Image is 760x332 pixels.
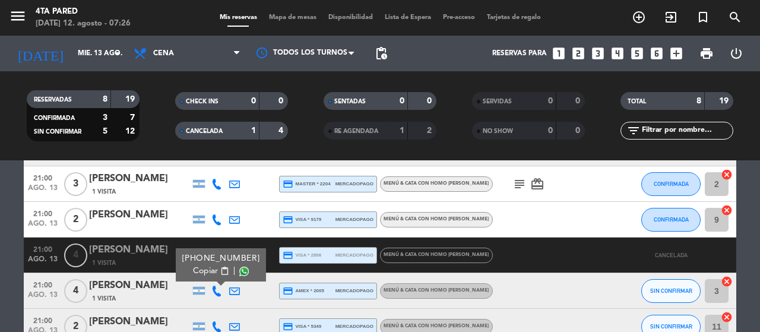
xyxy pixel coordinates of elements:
i: cancel [721,204,733,216]
div: [PERSON_NAME] [89,171,190,186]
button: Copiarcontent_paste [193,265,229,277]
button: CONFIRMADA [641,208,701,232]
i: looks_4 [610,46,625,61]
i: cancel [721,311,733,323]
span: pending_actions [374,46,388,61]
i: credit_card [283,286,293,296]
strong: 0 [548,97,553,105]
div: [PERSON_NAME] [89,314,190,330]
strong: 4 [278,127,286,135]
span: CANCELADA [655,252,688,258]
span: CONFIRMADA [654,181,689,187]
i: credit_card [283,179,293,189]
i: looks_two [571,46,586,61]
span: 21:00 [28,313,58,327]
i: credit_card [283,214,293,225]
strong: 5 [103,127,107,135]
i: cancel [721,169,733,181]
i: credit_card [283,321,293,332]
span: Menú & Cata con Homo [PERSON_NAME] [384,252,489,257]
span: print [699,46,714,61]
strong: 0 [251,97,256,105]
span: Cena [153,49,174,58]
i: exit_to_app [664,10,678,24]
span: SENTADAS [334,99,366,105]
strong: 12 [125,127,137,135]
i: filter_list [626,124,641,138]
span: ago. 13 [28,184,58,198]
span: | [233,265,236,277]
span: NO SHOW [483,128,513,134]
span: Menú & Cata con Homo [PERSON_NAME] [384,181,489,186]
span: master * 2204 [283,179,331,189]
span: 1 Visita [92,294,116,303]
span: Lista de Espera [379,14,437,21]
span: visa * 2898 [283,250,321,261]
div: LOG OUT [721,36,751,71]
span: Menú & Cata con Homo [PERSON_NAME] [384,288,489,293]
span: Reservas para [492,49,547,58]
span: RESERVADAS [34,97,72,103]
i: cancel [721,276,733,287]
i: looks_6 [649,46,664,61]
button: menu [9,7,27,29]
strong: 3 [103,113,107,122]
i: subject [512,177,527,191]
div: [PERSON_NAME] [89,278,190,293]
span: visa * 5349 [283,321,321,332]
span: 21:00 [28,206,58,220]
i: turned_in_not [696,10,710,24]
strong: 0 [575,127,582,135]
span: Disponibilidad [322,14,379,21]
i: menu [9,7,27,25]
div: [PERSON_NAME] [89,242,190,258]
span: Copiar [193,265,218,277]
span: 21:00 [28,242,58,255]
button: CONFIRMADA [641,172,701,196]
strong: 7 [130,113,137,122]
div: 4ta Pared [36,6,131,18]
span: Mis reservas [214,14,263,21]
input: Filtrar por nombre... [641,124,733,137]
strong: 0 [400,97,404,105]
strong: 19 [719,97,731,105]
strong: 2 [427,127,434,135]
i: [DATE] [9,40,72,67]
span: visa * 9179 [283,214,321,225]
span: Tarjetas de regalo [481,14,547,21]
strong: 1 [251,127,256,135]
span: ago. 13 [28,255,58,269]
strong: 0 [548,127,553,135]
button: CANCELADA [641,244,701,267]
span: SERVIDAS [483,99,512,105]
span: amex * 2005 [283,286,324,296]
span: content_paste [220,267,229,276]
strong: 8 [103,95,107,103]
span: 1 Visita [92,187,116,197]
span: 4 [64,279,87,303]
span: Pre-acceso [437,14,481,21]
span: mercadopago [335,180,373,188]
span: CANCELADA [186,128,223,134]
span: 21:00 [28,277,58,291]
i: add_box [669,46,684,61]
span: SIN CONFIRMAR [650,287,692,294]
strong: 0 [575,97,582,105]
span: CONFIRMADA [34,115,75,121]
span: mercadopago [335,287,373,295]
div: [PHONE_NUMBER] [182,252,260,265]
span: TOTAL [628,99,646,105]
span: CHECK INS [186,99,218,105]
i: looks_one [551,46,566,61]
span: Menú & Cata con Homo [PERSON_NAME] [384,217,489,222]
span: ago. 13 [28,291,58,305]
span: CONFIRMADA [654,216,689,223]
div: [DATE] 12. agosto - 07:26 [36,18,131,30]
i: search [728,10,742,24]
strong: 0 [278,97,286,105]
i: power_settings_new [729,46,743,61]
strong: 8 [696,97,701,105]
span: mercadopago [335,216,373,223]
span: 2 [64,208,87,232]
span: 1 Visita [92,258,116,268]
